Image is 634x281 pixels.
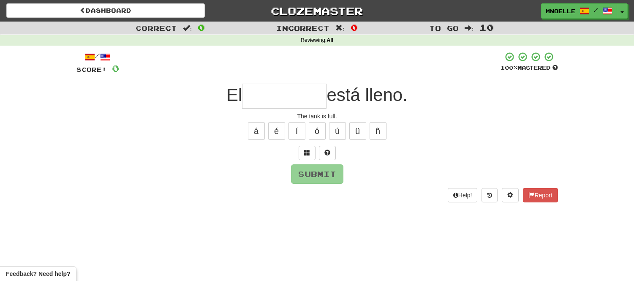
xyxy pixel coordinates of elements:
[218,3,416,18] a: Clozemaster
[319,146,336,160] button: Single letter hint - you only get 1 per sentence and score half the points! alt+h
[448,188,478,202] button: Help!
[327,37,333,43] strong: All
[136,24,177,32] span: Correct
[465,25,474,32] span: :
[479,22,494,33] span: 10
[6,3,205,18] a: Dashboard
[226,85,242,105] span: El
[329,122,346,140] button: ú
[594,7,598,13] span: /
[523,188,558,202] button: Report
[183,25,192,32] span: :
[501,64,517,71] span: 100 %
[327,85,407,105] span: está lleno.
[112,63,119,74] span: 0
[309,122,326,140] button: ó
[370,122,386,140] button: ñ
[268,122,285,140] button: é
[248,122,265,140] button: á
[76,66,107,73] span: Score:
[291,164,343,184] button: Submit
[288,122,305,140] button: í
[482,188,498,202] button: Round history (alt+y)
[546,7,575,15] span: mnoelle
[541,3,617,19] a: mnoelle /
[299,146,316,160] button: Switch sentence to multiple choice alt+p
[429,24,459,32] span: To go
[6,270,70,278] span: Open feedback widget
[276,24,329,32] span: Incorrect
[76,52,119,62] div: /
[349,122,366,140] button: ü
[76,112,558,120] div: The tank is full.
[198,22,205,33] span: 0
[501,64,558,72] div: Mastered
[351,22,358,33] span: 0
[335,25,345,32] span: :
